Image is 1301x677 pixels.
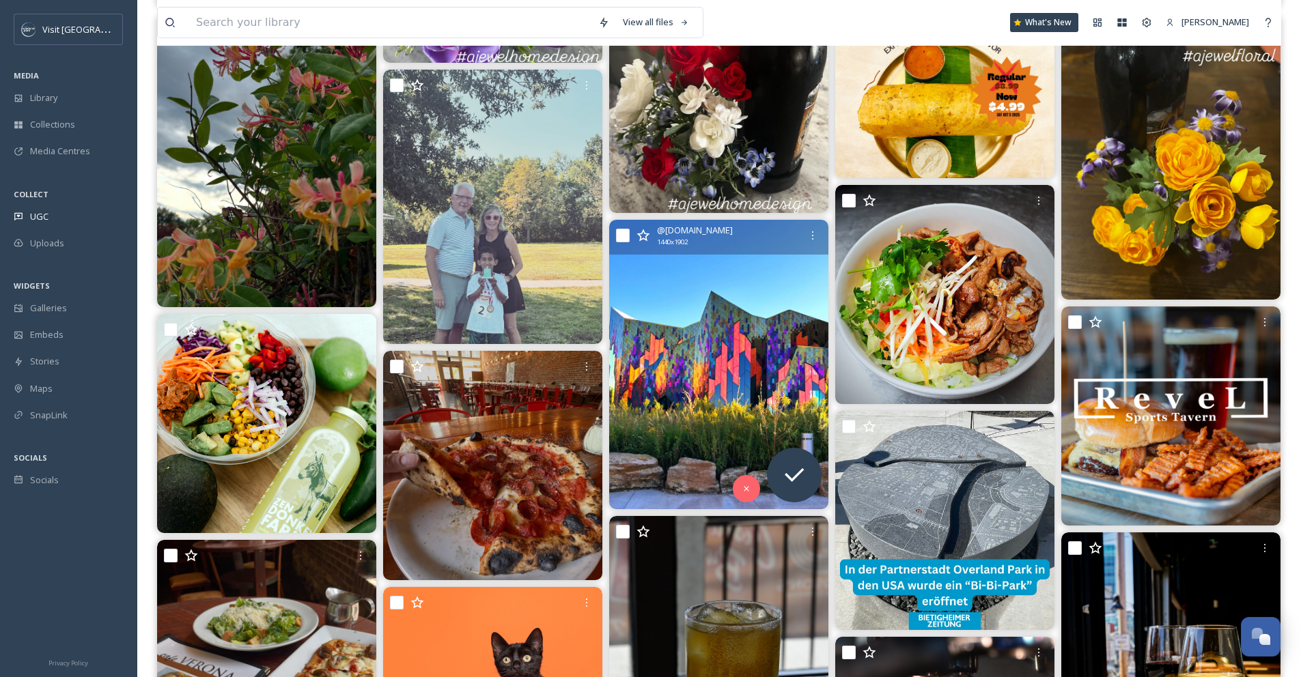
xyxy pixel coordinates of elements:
img: 🌍🇩🇪🤝🇺🇸 In Overland Park, Kansas, wurde jetzt der „Bietigheim-Bissingen Park“ eröffnet – ein 2,6 H... [835,411,1054,630]
span: MEDIA [14,70,39,81]
span: Library [30,91,57,104]
span: SOCIALS [14,452,47,463]
span: Stories [30,355,59,368]
img: 🫏 For nearly a decade, Kansas Citians have lined up at farmers markets and pop-ups for the bright... [157,314,376,533]
span: @ [DOMAIN_NAME] [657,224,733,237]
span: Maps [30,382,53,395]
a: [PERSON_NAME] [1159,9,1256,35]
span: COLLECT [14,189,48,199]
span: Collections [30,118,75,131]
span: Visit [GEOGRAPHIC_DATA] [42,23,148,35]
span: Media Centres [30,145,90,158]
img: Monday Garden Challenge: Get those trees, bushes and perennials in the ground. Our 1st frost is a... [157,15,376,307]
a: View all files [616,9,696,35]
input: Search your library [189,8,591,38]
a: Privacy Policy [48,654,88,670]
img: Vietnam Cafe, after nearly 30 years in Kansas City’s Columbus Park, is crossing the state line wi... [835,185,1054,404]
button: Open Chat [1241,617,1281,657]
span: 1440 x 1902 [657,237,688,247]
img: #bottlebouquet, #ajewelhomedesign, #silkfloral, #ajewelhomedesign, #sedaliamo, #bransonmo, #leess... [1061,15,1281,300]
span: Embeds [30,328,64,341]
span: Galleries [30,302,67,315]
span: Privacy Policy [48,659,88,667]
img: What we love about pizza is that there’s one for everyone. It gathers people around the same tabl... [383,351,602,580]
span: Uploads [30,237,64,250]
img: श्लोकने ५ किमीचा चॅरिटी रन फक्त 38 मिनिटांत सलग धावत पूर्ण केला 🙌💪. (५ ते १५ वर्षे वयोगटात) पहिला... [383,70,602,343]
img: 🎨 🫟Colores que cuentan historias sin palabras 🎨🫟 . . . . #photography, #mood #whisperpic #quietmo... [609,220,828,509]
img: c3es6xdrejuflcaqpovn.png [22,23,36,36]
span: [PERSON_NAME] [1181,16,1249,28]
span: SnapLink [30,409,68,422]
span: Socials [30,474,59,487]
span: WIDGETS [14,280,50,291]
a: What's New [1010,13,1078,32]
img: $6 burgers all day. djpure311 music bingo. Enough said ! See you tonight. #overlandpark #sportsba... [1061,306,1281,525]
span: UGC [30,210,48,223]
